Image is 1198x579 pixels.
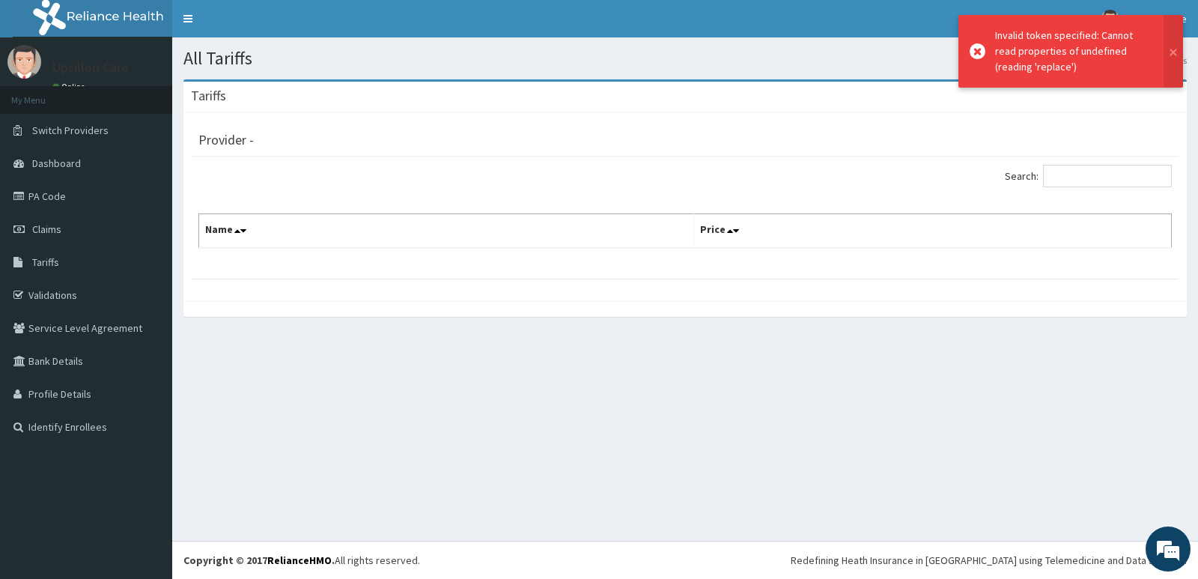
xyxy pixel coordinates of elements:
[52,82,88,92] a: Online
[791,553,1187,568] div: Redefining Heath Insurance in [GEOGRAPHIC_DATA] using Telemedicine and Data Science!
[183,49,1187,68] h1: All Tariffs
[183,554,335,567] strong: Copyright © 2017 .
[32,222,61,236] span: Claims
[267,554,332,567] a: RelianceHMO
[7,45,41,79] img: User Image
[1043,165,1172,187] input: Search:
[199,214,694,249] th: Name
[32,157,81,170] span: Dashboard
[1128,12,1187,25] span: Upsillon Care
[172,541,1198,579] footer: All rights reserved.
[995,28,1149,75] div: Invalid token specified: Cannot read properties of undefined (reading 'replace')
[32,255,59,269] span: Tariffs
[32,124,109,137] span: Switch Providers
[52,61,129,74] p: Upsillon Care
[198,133,254,147] h3: Provider -
[191,89,226,103] h3: Tariffs
[1005,165,1172,187] label: Search:
[694,214,1172,249] th: Price
[1101,10,1119,28] img: User Image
